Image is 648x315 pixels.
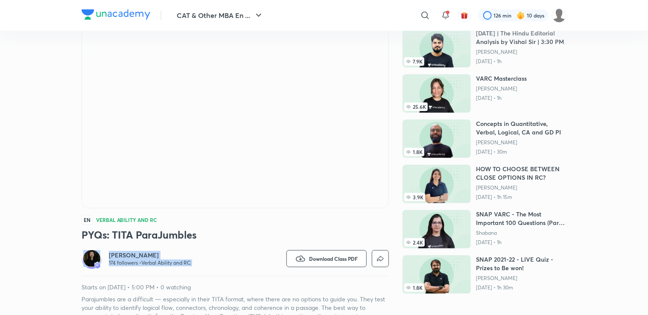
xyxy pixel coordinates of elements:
[109,260,191,266] p: 174 followers • Verbal Ability and RC
[476,58,566,65] p: [DATE] • 1h
[476,85,527,92] a: [PERSON_NAME]
[82,215,93,225] span: EN
[82,228,389,242] h3: PYQs: TITA ParaJumbles
[476,184,566,191] a: [PERSON_NAME]
[82,9,150,20] img: Company Logo
[309,255,358,262] span: Download Class PDF
[476,95,527,102] p: [DATE] • 1h
[476,120,566,137] h6: Concepts in Quantitative, Verbal, Logical, CA and GD PI
[476,275,566,282] a: [PERSON_NAME]
[517,11,525,20] img: streak
[476,49,566,55] a: [PERSON_NAME]
[172,7,269,24] button: CAT & Other MBA En ...
[404,283,424,292] span: 1.8K
[404,148,424,156] span: 1.8K
[404,57,424,66] span: 7.9K
[476,284,566,291] p: [DATE] • 1h 30m
[458,9,471,22] button: avatar
[476,194,566,201] p: [DATE] • 1h 15m
[82,283,389,292] p: Starts on [DATE] • 5:00 PM • 0 watching
[476,239,566,246] p: [DATE] • 1h
[476,165,566,182] h6: HOW TO CHOOSE BETWEEN CLOSE OPTIONS IN RC?
[286,250,367,267] button: Download Class PDF
[476,210,566,227] h6: SNAP VARC - The Most Important 100 Questions (Part 4)
[552,8,566,23] img: Aparna Dubey
[82,9,150,22] a: Company Logo
[83,250,100,267] img: Avatar
[404,102,428,111] span: 25.6K
[476,149,566,155] p: [DATE] • 30m
[96,217,157,222] h4: Verbal Ability and RC
[404,193,425,201] span: 3.9K
[461,12,468,19] img: avatar
[109,251,191,260] a: [PERSON_NAME]
[476,74,527,83] h6: VARC Masterclass
[476,255,566,272] h6: SNAP 2021-22 - LIVE Quiz - Prizes to Be won!
[82,7,388,208] iframe: Class
[476,230,566,236] a: Shabana
[404,238,425,247] span: 2.4K
[94,262,100,268] img: badge
[476,139,566,146] a: [PERSON_NAME]
[82,248,102,269] a: Avatarbadge
[476,29,566,46] h6: [DATE] | The Hindu Editorial Analysis by Vishal Sir | 3:30 PM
